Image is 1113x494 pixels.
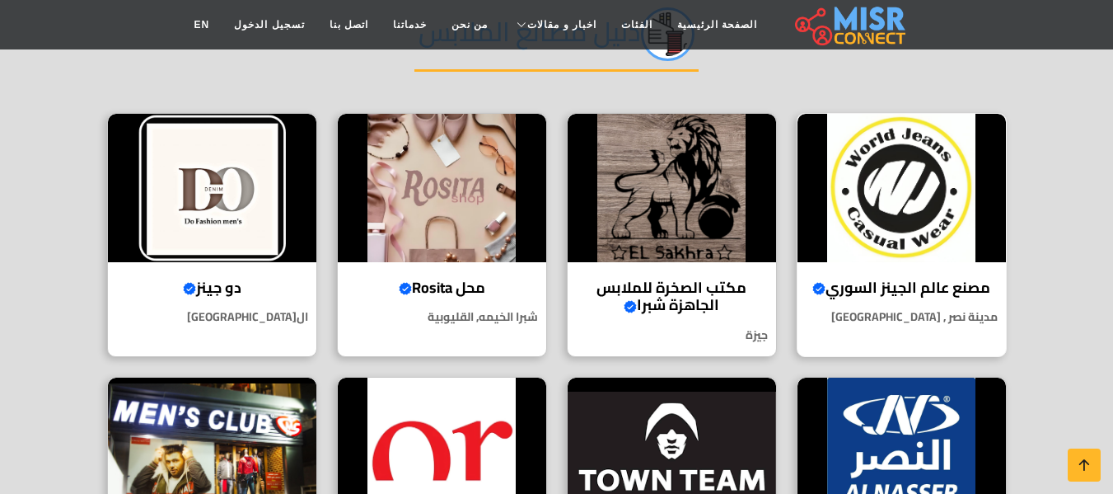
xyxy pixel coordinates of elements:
[182,9,222,40] a: EN
[183,282,196,295] svg: Verified account
[609,9,665,40] a: الفئات
[665,9,769,40] a: الصفحة الرئيسية
[439,9,500,40] a: من نحن
[500,9,609,40] a: اخبار و مقالات
[327,113,557,357] a: محل Rosita محل Rosita شبرا الخيمه, القليوبية
[97,113,327,357] a: دو جينز دو جينز ال[GEOGRAPHIC_DATA]
[527,17,596,32] span: اخبار و مقالات
[810,279,994,297] h4: مصنع عالم الجينز السوري
[120,279,304,297] h4: دو جينز
[108,114,316,262] img: دو جينز
[797,114,1006,262] img: مصنع عالم الجينز السوري
[787,113,1017,357] a: مصنع عالم الجينز السوري مصنع عالم الجينز السوري مدينة نصر , [GEOGRAPHIC_DATA]
[795,4,905,45] img: main.misr_connect
[222,9,316,40] a: تسجيل الدخول
[317,9,381,40] a: اتصل بنا
[557,113,787,357] a: مكتب الصخرة للملابس الجاهزة شبرا مكتب الصخرة للملابس الجاهزة شبرا جيزة
[568,114,776,262] img: مكتب الصخرة للملابس الجاهزة شبرا
[350,279,534,297] h4: محل Rosita
[624,300,637,313] svg: Verified account
[381,9,439,40] a: خدماتنا
[338,114,546,262] img: محل Rosita
[580,279,764,314] h4: مكتب الصخرة للملابس الجاهزة شبرا
[812,282,825,295] svg: Verified account
[108,308,316,326] p: ال[GEOGRAPHIC_DATA]
[338,308,546,326] p: شبرا الخيمه, القليوبية
[568,327,776,344] p: جيزة
[797,308,1006,326] p: مدينة نصر , [GEOGRAPHIC_DATA]
[399,282,412,295] svg: Verified account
